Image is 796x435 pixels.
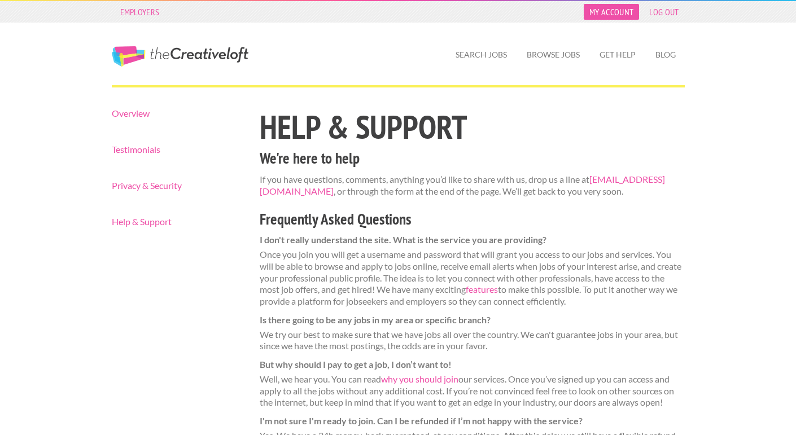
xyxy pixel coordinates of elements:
[260,314,685,326] dt: Is there going to be any jobs in my area or specific branch?
[260,234,685,246] dt: I don't really understand the site. What is the service you are providing?
[115,4,165,20] a: Employers
[112,46,248,67] a: The Creative Loft
[518,42,589,68] a: Browse Jobs
[260,148,685,169] h3: We're here to help
[260,329,685,353] dd: We try our best to make sure that we have jobs all over the country. We can't guarantee jobs in y...
[260,174,665,196] a: [EMAIL_ADDRESS][DOMAIN_NAME]
[260,111,685,143] h1: Help & Support
[260,209,685,230] h3: Frequently Asked Questions
[112,109,240,118] a: Overview
[381,374,458,384] a: why you should join
[112,145,240,154] a: Testimonials
[260,415,685,427] dt: I'm not sure I'm ready to join. Can I be refunded if I’m not happy with the service?
[112,181,240,190] a: Privacy & Security
[260,374,685,408] dd: Well, we hear you. You can read our services. Once you’ve signed up you can access and apply to a...
[591,42,645,68] a: Get Help
[646,42,685,68] a: Blog
[466,284,498,295] a: features
[260,249,685,307] dd: Once you join you will get a username and password that will grant you access to our jobs and ser...
[644,4,684,20] a: Log Out
[584,4,639,20] a: My Account
[260,359,685,371] dt: But why should I pay to get a job, I don’t want to!
[112,217,240,226] a: Help & Support
[447,42,516,68] a: Search Jobs
[260,174,685,197] p: If you have questions, comments, anything you’d like to share with us, drop us a line at , or thr...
